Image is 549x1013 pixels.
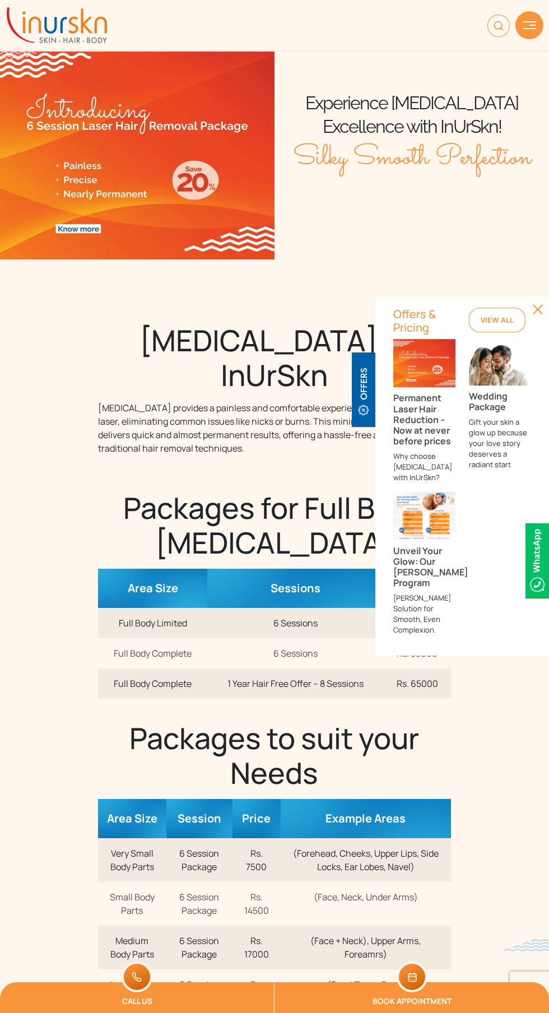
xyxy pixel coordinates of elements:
[98,401,450,455] div: [MEDICAL_DATA] provides a painless and comfortable experience with its ice-cooled laser, eliminat...
[98,491,450,560] div: Packages for Full Body [MEDICAL_DATA]
[98,721,450,791] div: Packages to suit your Needs
[232,838,281,882] td: Rs. 7500
[207,608,384,638] td: 6 Sessions
[98,638,207,668] td: Full Body Complete
[469,355,531,413] a: Wedding Package
[532,304,543,315] img: closedBt
[393,339,455,388] img: Permanent Laser Hair Reduction – Now at never before prices
[384,668,451,699] td: Rs. 65000
[393,452,455,484] p: Why choose [MEDICAL_DATA] with InUrSkn?
[525,554,549,566] a: Whatsappicon
[98,569,207,608] th: Area Size
[281,926,451,969] td: (Face + Neck), Upper Arms, Foreamrs)
[98,882,166,926] td: Small Body Parts
[166,799,232,838] th: Session
[393,393,455,447] h3: Permanent Laser Hair Reduction – Now at never before prices
[232,882,281,926] td: Rs. 14500
[523,21,536,29] img: hamLine.svg
[98,926,166,969] td: Medium Body Parts
[525,523,549,598] img: Whatsappicon
[207,638,384,668] td: 6 Sessions
[469,308,525,332] a: View All
[166,882,232,926] td: 6 Session Package
[166,838,232,882] td: 6 Session Package
[352,352,375,427] img: offerBt
[281,882,451,926] td: (Face, Neck, Under Arms)
[207,668,384,699] td: 1 Year Hair Free Offer – 8 Sessions
[469,391,531,412] h3: Wedding Package
[487,15,510,37] img: searchiocn
[281,838,451,882] td: (Forehead, Cheeks, Upper Lips, Side Locks, Ear Lobes, Navel)
[393,356,455,447] a: Permanent Laser Hair Reduction – Now at never before prices
[280,91,543,229] div: Experience [MEDICAL_DATA] Excellence with InUrSkn!
[232,926,281,969] td: Rs. 17000
[207,569,384,608] th: Sessions
[98,838,166,882] td: Very Small Body Parts
[393,593,455,636] p: [PERSON_NAME] Solution for Smooth, Even Complexion.
[393,509,455,589] a: Unveil Your Glow: Our [PERSON_NAME] Program
[393,308,455,334] h6: Offers & Pricing
[293,138,531,178] span: Silky Smooth Perfection
[281,799,451,838] th: Example Areas
[504,939,549,951] img: bluewave
[469,339,531,385] img: Wedding Package
[98,323,450,393] div: [MEDICAL_DATA] @ InUrSkn
[98,799,166,838] th: Area Size
[122,961,152,992] img: mobile-tel
[98,668,207,699] td: Full Body Complete
[481,315,514,325] span: View All
[98,608,207,638] td: Full Body Limited
[469,417,531,471] p: Gift your skin a glow up because your love story deserves a radiant start
[232,799,281,838] th: Price
[274,982,549,1013] a: Book Appointment
[393,546,455,589] h3: Unveil Your Glow: Our [PERSON_NAME] Program
[393,492,455,540] img: Unveil Your Glow: Our De-Tan Program
[166,926,232,969] td: 6 Session Package
[397,961,427,992] img: mobile-cal
[7,7,107,43] img: inurskn-logo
